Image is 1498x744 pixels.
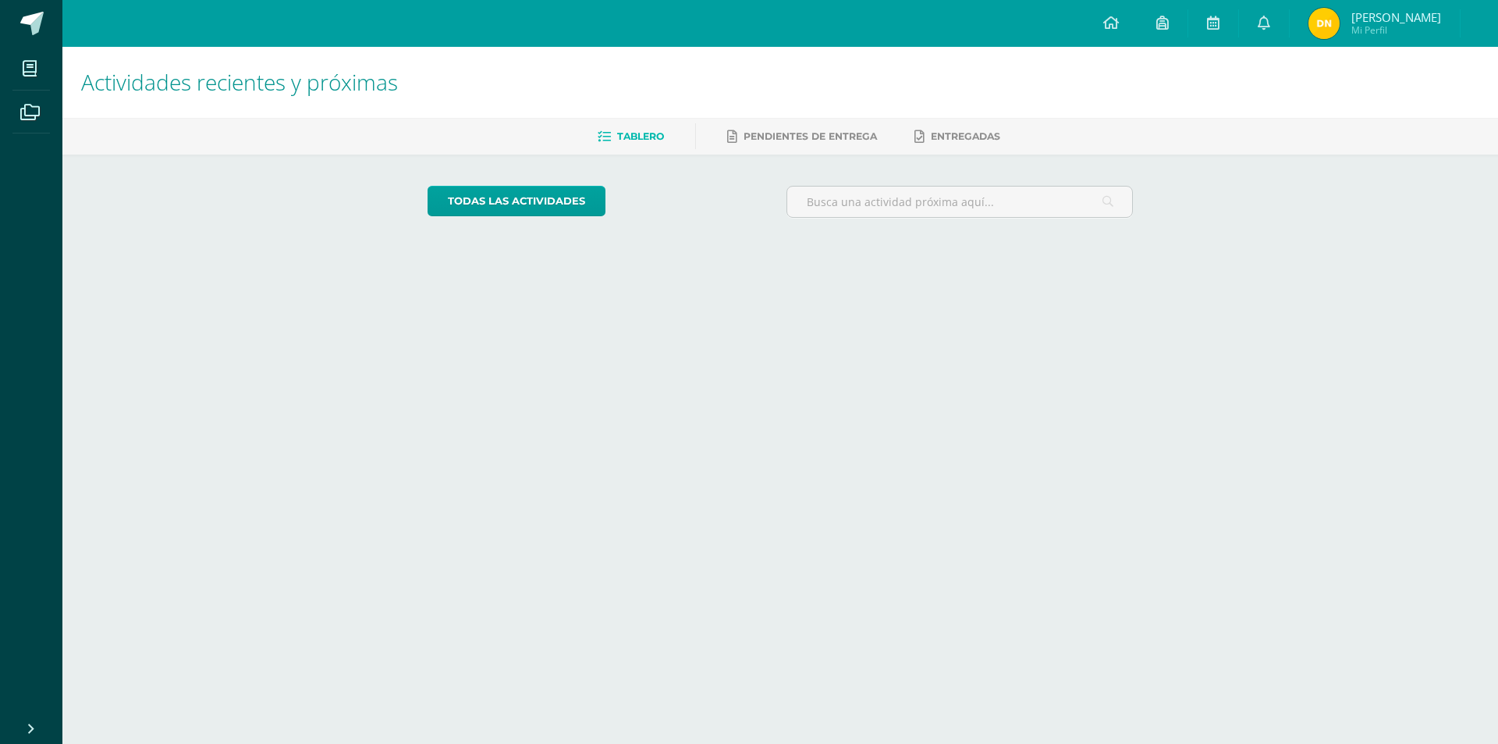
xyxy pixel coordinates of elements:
[914,124,1000,149] a: Entregadas
[744,130,877,142] span: Pendientes de entrega
[1351,23,1441,37] span: Mi Perfil
[1308,8,1340,39] img: f63e20a79c7b74759a07fbd928071659.png
[1351,9,1441,25] span: [PERSON_NAME]
[727,124,877,149] a: Pendientes de entrega
[428,186,605,216] a: todas las Actividades
[787,187,1133,217] input: Busca una actividad próxima aquí...
[81,67,398,97] span: Actividades recientes y próximas
[931,130,1000,142] span: Entregadas
[598,124,664,149] a: Tablero
[617,130,664,142] span: Tablero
